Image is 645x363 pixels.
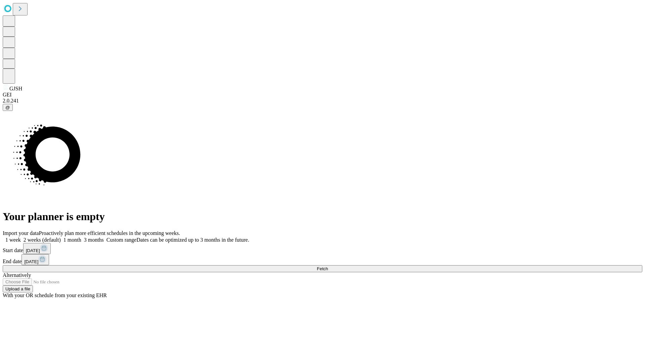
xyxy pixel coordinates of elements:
h1: Your planner is empty [3,210,642,223]
span: @ [5,105,10,110]
span: 2 weeks (default) [24,237,61,243]
span: Alternatively [3,272,31,278]
button: @ [3,104,13,111]
span: Dates can be optimized up to 3 months in the future. [136,237,249,243]
span: Custom range [106,237,136,243]
span: [DATE] [26,248,40,253]
span: GJSH [9,86,22,91]
button: [DATE] [21,254,49,265]
span: [DATE] [24,259,38,264]
button: Fetch [3,265,642,272]
div: End date [3,254,642,265]
span: Import your data [3,230,39,236]
span: 3 months [84,237,104,243]
div: 2.0.241 [3,98,642,104]
div: GEI [3,92,642,98]
span: Proactively plan more efficient schedules in the upcoming weeks. [39,230,180,236]
span: With your OR schedule from your existing EHR [3,292,107,298]
span: 1 month [63,237,81,243]
button: Upload a file [3,285,33,292]
span: Fetch [317,266,328,271]
span: 1 week [5,237,21,243]
div: Start date [3,243,642,254]
button: [DATE] [23,243,51,254]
